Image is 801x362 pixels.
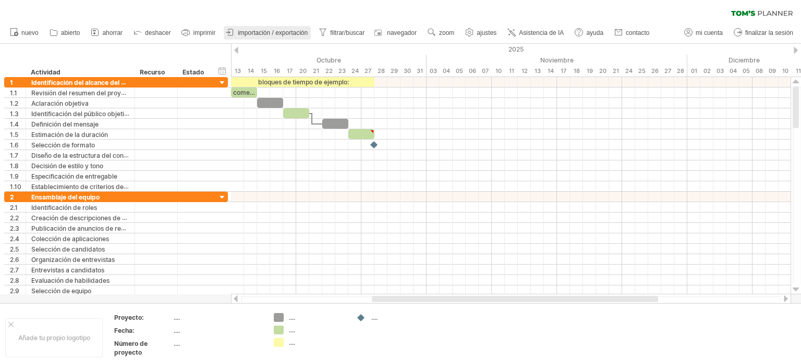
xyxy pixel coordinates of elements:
[179,26,219,40] a: imprimir
[717,67,724,74] font: 03
[651,67,659,74] font: 26
[114,340,148,356] font: Número de proyecto
[544,66,557,77] div: Viernes, 14 de noviembre de 2025
[31,120,99,128] font: Definición del mensaje
[425,26,457,40] a: zoom
[769,67,776,74] font: 09
[387,29,417,36] font: navegador
[613,67,619,74] font: 21
[540,56,574,64] font: Noviembre
[479,66,492,77] div: Viernes, 7 de noviembre de 2025
[570,66,583,77] div: Martes, 18 de noviembre de 2025
[31,162,103,170] font: Decisión de estilo y tono
[743,67,750,74] font: 05
[10,266,19,274] font: 2.7
[183,68,204,76] font: Estado
[583,66,596,77] div: Miércoles, 19 de noviembre de 2025
[317,56,341,64] font: Octubre
[477,29,496,36] font: ajustes
[414,66,427,77] div: Viernes, 31 de octubre de 2025
[174,314,180,321] font: ....
[661,66,674,77] div: Jueves, 27 de noviembre de 2025
[682,26,726,40] a: mi cuenta
[417,67,423,74] font: 31
[674,66,687,77] div: Viernes, 28 de noviembre de 2025
[638,67,646,74] font: 25
[174,340,180,347] font: ....
[31,78,149,86] font: Identificación del alcance del proyecto
[31,68,60,76] font: Actividad
[730,67,737,74] font: 04
[463,26,500,40] a: ajustes
[31,256,115,264] font: Organización de entrevistas
[10,152,18,159] font: 1.7
[439,29,454,36] font: zoom
[796,67,801,74] font: 11
[518,66,531,77] div: Miércoles, 12 de noviembre de 2025
[322,66,335,77] div: Miércoles, 22 de octubre de 2025
[31,266,104,274] font: Entrevistas a candidatos
[289,326,295,334] font: ....
[7,26,42,40] a: nuevo
[622,66,635,77] div: Lunes, 24 de noviembre de 2025
[31,287,91,295] font: Selección de equipo
[521,67,528,74] font: 12
[519,29,564,36] font: Asistencia de IA
[10,131,18,139] font: 1.5
[427,55,687,66] div: Noviembre de 2025
[378,67,385,74] font: 28
[10,141,19,149] font: 1.6
[289,314,295,321] font: ....
[31,141,95,149] font: Selección de formato
[31,151,142,159] font: Diseño de la estructura del contenido
[713,66,726,77] div: Miércoles, 3 de diciembre de 2025
[508,45,524,53] font: 2025
[365,67,371,74] font: 27
[10,172,19,180] font: 1.9
[31,109,131,118] font: Identificación del público objetivo
[21,29,39,36] font: nuevo
[373,26,420,40] a: navegador
[233,89,263,96] font: comenzar
[10,287,19,295] font: 2.9
[469,67,476,74] font: 06
[309,66,322,77] div: Martes, 21 de octubre de 2025
[779,66,792,77] div: Miércoles, 10 de diciembre de 2025
[283,66,296,77] div: Viernes, 17 de octubre de 2025
[261,67,267,74] font: 15
[361,66,374,77] div: Lunes, 27 de octubre de 2025
[10,99,18,107] font: 1.2
[374,66,387,77] div: Martes, 28 de octubre de 2025
[766,66,779,77] div: Martes, 9 de diciembre de 2025
[561,67,566,74] font: 17
[782,67,788,74] font: 10
[31,99,89,107] font: Aclaración objetiva
[31,204,97,211] font: Identificación de roles
[10,110,19,118] font: 1.3
[299,67,307,74] font: 20
[648,66,661,77] div: Miércoles, 26 de noviembre de 2025
[31,172,117,180] font: Especificación de entregable
[635,66,648,77] div: Martes, 25 de noviembre de 2025
[231,66,244,77] div: Lunes, 13 de octubre de 2025
[248,67,254,74] font: 14
[729,56,760,64] font: Diciembre
[664,67,671,74] font: 27
[509,67,514,74] font: 11
[193,29,215,36] font: imprimir
[609,66,622,77] div: Viernes, 21 de noviembre de 2025
[10,224,19,232] font: 2.3
[325,67,333,74] font: 22
[61,29,80,36] font: abierto
[131,26,174,40] a: deshacer
[114,314,144,321] font: Proyecto:
[745,29,793,36] font: finalizar la sesión
[31,214,177,222] font: Creación de descripciones de puestos de trabajo
[10,183,21,191] font: 1.10
[625,67,633,74] font: 24
[492,66,505,77] div: Lunes, 10 de noviembre de 2025
[443,67,450,74] font: 04
[427,66,440,77] div: Lunes, 3 de noviembre de 2025
[10,162,19,170] font: 1.8
[599,67,606,74] font: 20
